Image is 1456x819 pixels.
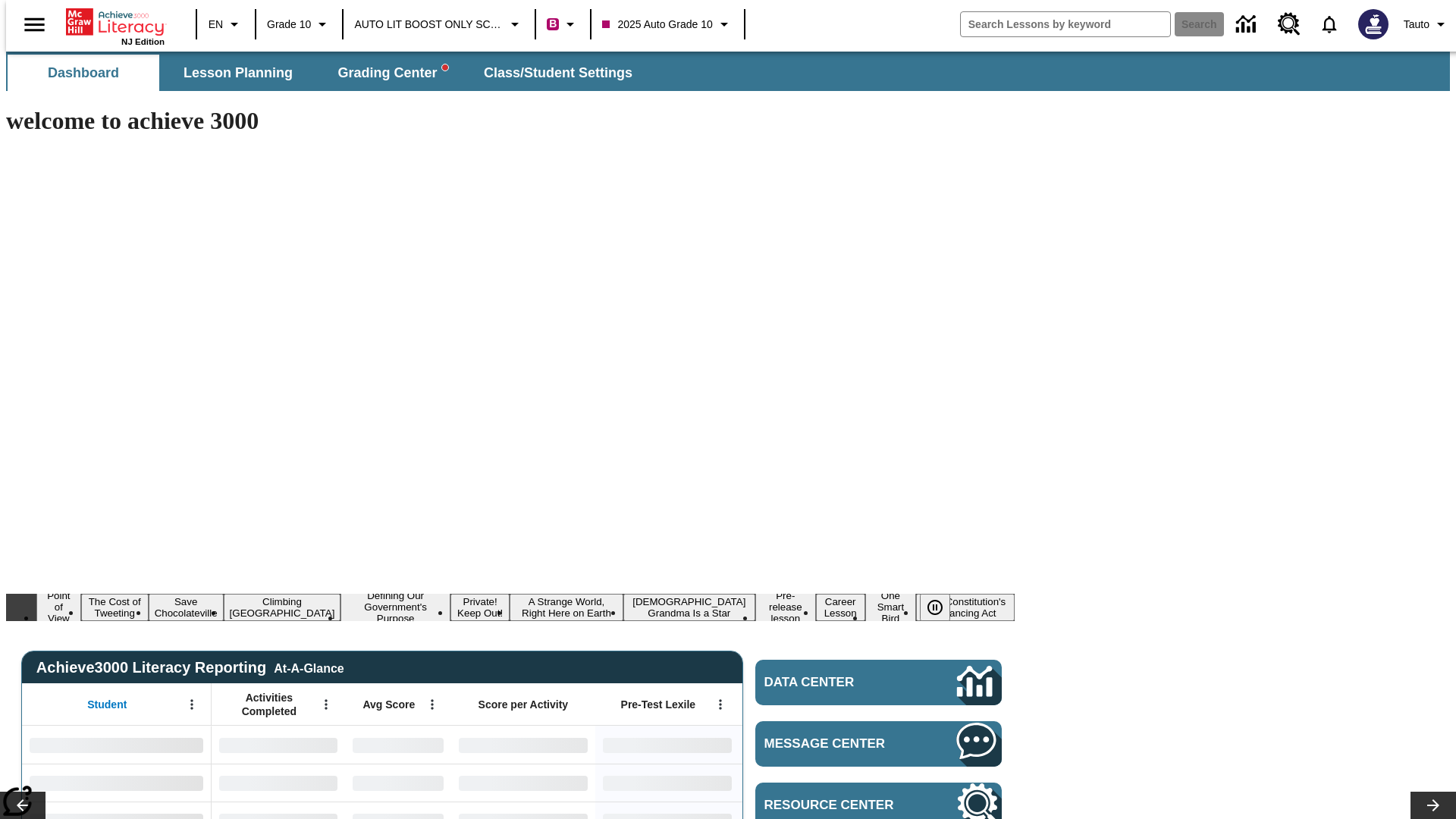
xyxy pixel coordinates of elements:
[1398,11,1456,38] button: Profile/Settings
[354,17,504,33] span: AUTO LIT BOOST ONLY SCHOOL
[8,55,159,91] button: Dashboard
[623,594,755,621] button: Slide 8 South Korean Grandma Is a Star
[6,52,1450,91] div: SubNavbar
[602,17,712,33] span: 2025 Auto Grade 10
[12,2,57,47] button: Open side menu
[1310,5,1349,44] a: Notifications
[1404,17,1429,33] span: Tauto
[149,594,224,621] button: Slide 3 Save Chocolateville
[1410,792,1456,819] button: Lesson carousel, Next
[81,594,149,621] button: Slide 2 The Cost of Tweeting
[920,594,950,621] button: Pause
[36,588,81,626] button: Slide 1 Point of View
[48,64,119,82] span: Dashboard
[202,11,250,38] button: Language: EN, Select a language
[484,64,632,82] span: Class/Student Settings
[267,17,311,33] span: Grade 10
[212,764,345,802] div: No Data,
[121,37,165,46] span: NJ Edition
[510,594,623,621] button: Slide 7 A Strange World, Right Here on Earth
[764,675,906,690] span: Data Center
[6,55,646,91] div: SubNavbar
[442,64,448,71] svg: writing assistant alert
[961,12,1170,36] input: search field
[549,14,557,33] span: B
[1349,5,1398,44] button: Select a new avatar
[345,726,451,764] div: No Data,
[1358,9,1389,39] img: Avatar
[479,698,569,711] span: Score per Activity
[184,64,293,82] span: Lesson Planning
[472,55,645,91] button: Class/Student Settings
[709,693,732,716] button: Open Menu
[6,107,1015,135] h1: welcome to achieve 3000
[209,17,223,33] span: EN
[755,588,816,626] button: Slide 9 Pre-release lesson
[337,64,447,82] span: Grading Center
[345,764,451,802] div: No Data,
[315,693,337,716] button: Open Menu
[180,693,203,716] button: Open Menu
[1269,4,1310,45] a: Resource Center, Will open in new tab
[340,588,450,626] button: Slide 5 Defining Our Government's Purpose
[162,55,314,91] button: Lesson Planning
[621,698,696,711] span: Pre-Test Lexile
[219,691,319,718] span: Activities Completed
[865,588,917,626] button: Slide 11 One Smart Bird
[66,5,165,46] div: Home
[920,594,965,621] div: Pause
[348,11,530,38] button: School: AUTO LIT BOOST ONLY SCHOOL, Select your school
[541,11,585,38] button: Boost Class color is violet red. Change class color
[66,7,165,37] a: Home
[317,55,469,91] button: Grading Center
[36,659,344,676] span: Achieve3000 Literacy Reporting
[755,660,1002,705] a: Data Center
[87,698,127,711] span: Student
[450,594,510,621] button: Slide 6 Private! Keep Out!
[274,659,344,676] div: At-A-Glance
[755,721,1002,767] a: Message Center
[916,594,1015,621] button: Slide 12 The Constitution's Balancing Act
[764,798,912,813] span: Resource Center
[421,693,444,716] button: Open Menu
[212,726,345,764] div: No Data,
[816,594,865,621] button: Slide 10 Career Lesson
[764,736,912,752] span: Message Center
[596,11,739,38] button: Class: 2025 Auto Grade 10, Select your class
[261,11,337,38] button: Grade: Grade 10, Select a grade
[1227,4,1269,45] a: Data Center
[224,594,341,621] button: Slide 4 Climbing Mount Tai
[362,698,415,711] span: Avg Score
